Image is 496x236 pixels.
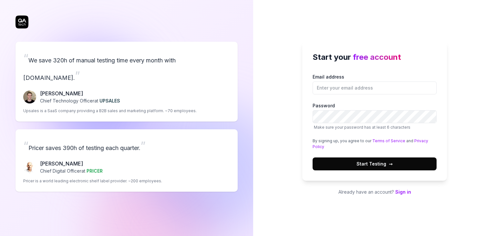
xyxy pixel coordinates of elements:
p: Already have an account? [302,188,447,195]
p: Pricer saves 390h of testing each quarter. [23,137,230,155]
a: Privacy Policy [313,138,428,149]
img: Chris Chalkitis [23,161,36,174]
a: Terms of Service [372,138,405,143]
input: Email address [313,81,437,94]
span: UPSALES [99,98,120,103]
input: PasswordMake sure your password has at least 6 characters [313,110,437,123]
label: Password [313,102,437,130]
span: ” [75,69,80,83]
span: “ [23,51,28,65]
p: [PERSON_NAME] [40,90,120,97]
span: ” [140,139,146,153]
p: Chief Digital Officer at [40,167,103,174]
span: Make sure your password has at least 6 characters [314,125,410,130]
span: PRICER [87,168,103,174]
a: “We save 320h of manual testing time every month with [DOMAIN_NAME].”Fredrik Seidl[PERSON_NAME]Ch... [15,42,238,122]
span: Start Testing [356,160,393,167]
span: → [389,160,393,167]
p: Chief Technology Officer at [40,97,120,104]
p: Upsales is a SaaS company providing a B2B sales and marketing platform. ~70 employees. [23,108,197,114]
div: By signing up, you agree to our and [313,138,437,150]
a: “Pricer saves 390h of testing each quarter.”Chris Chalkitis[PERSON_NAME]Chief Digital Officerat P... [15,129,238,192]
a: Sign in [395,189,411,195]
p: We save 320h of manual testing time every month with [DOMAIN_NAME]. [23,49,230,84]
span: free account [353,52,401,62]
button: Start Testing→ [313,157,437,170]
p: Pricer is a world leading electronic shelf label provider. ~200 employees. [23,178,162,184]
label: Email address [313,73,437,94]
span: “ [23,139,28,153]
p: [PERSON_NAME] [40,160,103,167]
h2: Start your [313,51,437,63]
img: Fredrik Seidl [23,91,36,103]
